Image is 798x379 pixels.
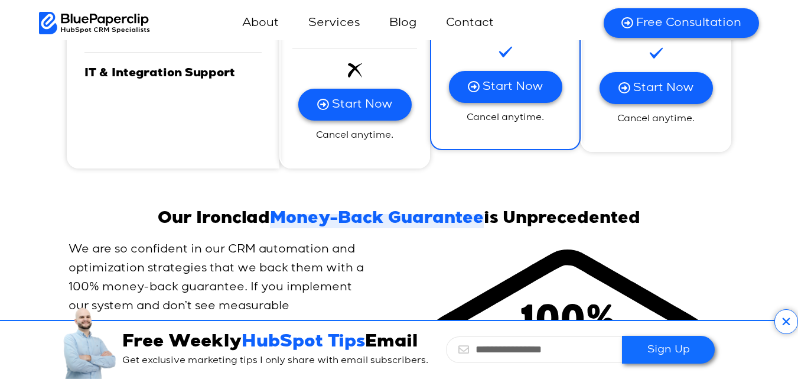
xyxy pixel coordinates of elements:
[647,343,690,357] span: Sign Up
[332,97,393,112] span: Start Now
[39,12,151,34] img: BluePaperClip Logo black
[316,131,393,140] span: Cancel anytime.
[242,334,365,352] span: HubSpot Tips
[449,71,562,103] a: Start Now
[270,211,484,228] span: Money-Back Guarantee
[298,89,412,121] a: Start Now
[84,67,262,81] h4: IT & Integration Support
[483,79,543,95] span: Start Now
[122,332,434,354] h3: Free Weekly Email
[622,336,715,364] button: Sign Up
[297,9,372,37] a: Services
[133,210,665,231] h2: Our Ironclad is Unprecedented
[600,72,713,104] a: Start Now
[633,80,694,96] span: Start Now
[230,9,291,37] a: About
[604,8,759,38] a: Free Consultation
[69,240,370,372] p: We are so confident in our CRM automation and optimization strategies that we back them with a 10...
[434,9,506,37] a: Contact
[377,9,428,37] a: Blog
[467,113,544,122] span: Cancel anytime.
[636,15,741,31] span: Free Consultation
[150,9,589,37] nav: Menu
[122,356,428,365] span: Get exclusive marketing tips I only share with email subscribers.
[63,306,116,379] img: Is your CRM holding you back (2)
[617,114,695,124] span: Cancel anytime.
